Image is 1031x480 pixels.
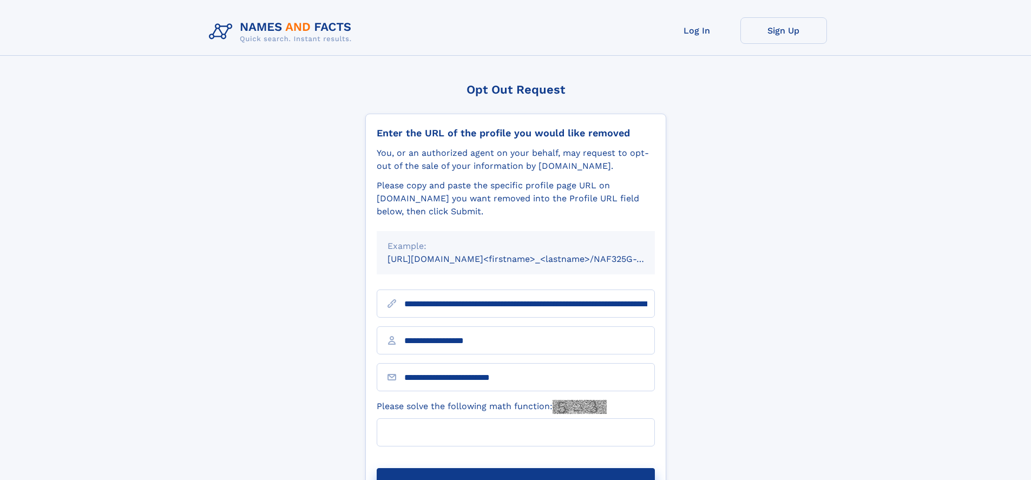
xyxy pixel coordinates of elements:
div: Opt Out Request [365,83,666,96]
div: Enter the URL of the profile you would like removed [377,127,655,139]
label: Please solve the following math function: [377,400,607,414]
div: Example: [388,240,644,253]
a: Log In [654,17,740,44]
small: [URL][DOMAIN_NAME]<firstname>_<lastname>/NAF325G-xxxxxxxx [388,254,675,264]
div: Please copy and paste the specific profile page URL on [DOMAIN_NAME] you want removed into the Pr... [377,179,655,218]
div: You, or an authorized agent on your behalf, may request to opt-out of the sale of your informatio... [377,147,655,173]
img: Logo Names and Facts [205,17,360,47]
a: Sign Up [740,17,827,44]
